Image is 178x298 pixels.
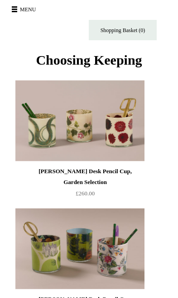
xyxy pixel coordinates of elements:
a: Shopping Basket (0) [89,20,157,40]
a: John Derian Desk Pencil Cup, pattern selection 2 John Derian Desk Pencil Cup, pattern selection 2 [34,208,162,289]
span: £260.00 [76,190,95,197]
div: [PERSON_NAME] Desk Pencil Cup, Garden Selection [36,166,134,188]
button: Menu [9,2,41,17]
img: John Derian Desk Pencil Cup, Garden Selection [15,80,144,161]
span: Choosing Keeping [36,52,142,67]
a: Choosing Keeping [36,60,142,66]
a: [PERSON_NAME] Desk Pencil Cup, Garden Selection £260.00 [34,161,136,199]
img: John Derian Desk Pencil Cup, pattern selection 2 [15,208,144,289]
a: John Derian Desk Pencil Cup, Garden Selection John Derian Desk Pencil Cup, Garden Selection [34,80,162,161]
